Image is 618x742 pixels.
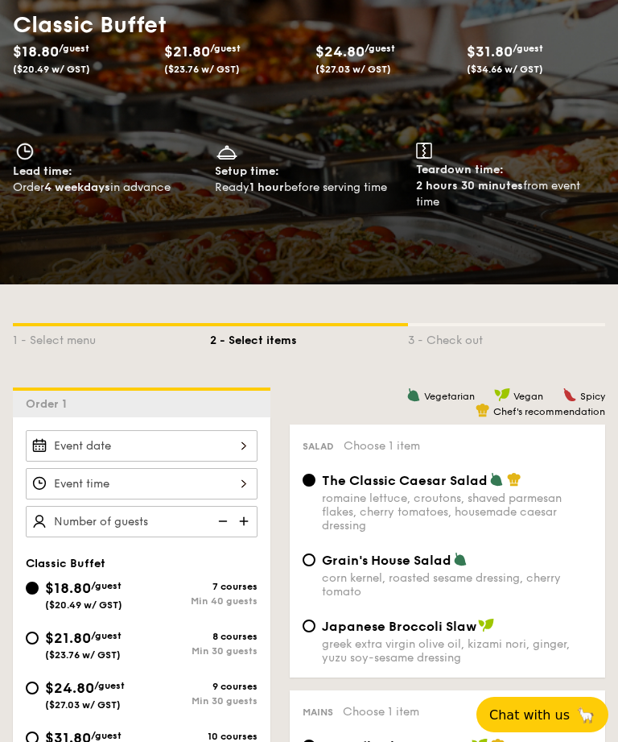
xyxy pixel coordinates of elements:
span: /guest [91,580,122,591]
span: Teardown time: [416,163,504,176]
span: Salad [303,441,334,452]
img: icon-chef-hat.a58ddaea.svg [476,403,490,417]
span: $24.80 [315,43,365,60]
span: /guest [513,43,543,54]
img: icon-vegan.f8ff3823.svg [494,388,510,402]
span: 🦙 [576,706,595,724]
div: 3 - Check out [408,326,605,349]
img: icon-vegetarian.fe4039eb.svg [453,552,468,566]
strong: 4 weekdays [44,180,110,194]
span: Classic Buffet [26,557,105,570]
span: /guest [365,43,395,54]
span: Mains [303,707,333,718]
input: Number of guests [26,506,257,537]
span: ($20.49 w/ GST) [45,599,122,611]
span: Chat with us [489,707,570,723]
div: 1 - Select menu [13,326,210,349]
div: corn kernel, roasted sesame dressing, cherry tomato [322,571,592,599]
span: $18.80 [13,43,59,60]
div: 2 - Select items [210,326,407,349]
div: 7 courses [142,581,257,592]
span: ($20.49 w/ GST) [13,64,90,75]
div: Min 30 guests [142,695,257,707]
div: greek extra virgin olive oil, kizami nori, ginger, yuzu soy-sesame dressing [322,637,592,665]
img: icon-add.58712e84.svg [233,506,257,537]
span: Setup time: [215,164,279,178]
img: icon-reduce.1d2dbef1.svg [209,506,233,537]
span: /guest [91,730,122,741]
input: Grain's House Saladcorn kernel, roasted sesame dressing, cherry tomato [303,553,315,566]
input: Event date [26,430,257,462]
div: 8 courses [142,631,257,642]
strong: 1 hour [249,180,284,194]
span: /guest [91,630,122,641]
strong: 2 hours 30 minutes [416,179,523,193]
div: romaine lettuce, croutons, shaved parmesan flakes, cherry tomatoes, housemade caesar dressing [322,491,592,533]
input: $18.80/guest($20.49 w/ GST)7 coursesMin 40 guests [26,582,39,595]
span: /guest [94,680,125,691]
span: ($27.03 w/ GST) [315,64,391,75]
div: Order in advance [13,180,202,196]
div: from event time [416,178,605,210]
span: Lead time: [13,164,72,178]
div: 9 courses [142,681,257,692]
span: Chef's recommendation [493,406,605,417]
span: Choose 1 item [343,705,419,719]
input: Event time [26,468,257,500]
span: Vegan [513,391,543,402]
span: ($27.03 w/ GST) [45,699,121,711]
span: Japanese Broccoli Slaw [322,619,476,634]
span: $31.80 [467,43,513,60]
span: $21.80 [164,43,210,60]
div: Min 40 guests [142,595,257,607]
span: /guest [59,43,89,54]
div: 10 courses [142,731,257,742]
img: icon-chef-hat.a58ddaea.svg [507,472,521,487]
span: ($23.76 w/ GST) [45,649,121,661]
span: Order 1 [26,397,73,411]
div: Ready before serving time [215,180,404,196]
span: ($34.66 w/ GST) [467,64,543,75]
input: Japanese Broccoli Slawgreek extra virgin olive oil, kizami nori, ginger, yuzu soy-sesame dressing [303,620,315,632]
span: $21.80 [45,629,91,647]
img: icon-vegetarian.fe4039eb.svg [489,472,504,487]
span: ($23.76 w/ GST) [164,64,240,75]
h1: Classic Buffet [13,10,605,39]
img: icon-dish.430c3a2e.svg [215,143,239,160]
span: Vegetarian [424,391,475,402]
span: Grain's House Salad [322,553,451,568]
button: Chat with us🦙 [476,697,608,732]
span: $24.80 [45,679,94,697]
span: The Classic Caesar Salad [322,473,488,488]
img: icon-spicy.37a8142b.svg [562,388,577,402]
img: icon-vegan.f8ff3823.svg [478,618,494,632]
input: $21.80/guest($23.76 w/ GST)8 coursesMin 30 guests [26,632,39,645]
div: Min 30 guests [142,645,257,657]
input: $24.80/guest($27.03 w/ GST)9 coursesMin 30 guests [26,682,39,694]
span: Choose 1 item [344,439,420,453]
span: /guest [210,43,241,54]
img: icon-clock.2db775ea.svg [13,143,37,160]
img: icon-teardown.65201eee.svg [416,143,432,159]
img: icon-vegetarian.fe4039eb.svg [406,388,421,402]
span: $18.80 [45,579,91,597]
input: The Classic Caesar Saladromaine lettuce, croutons, shaved parmesan flakes, cherry tomatoes, house... [303,474,315,487]
span: Spicy [580,391,605,402]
